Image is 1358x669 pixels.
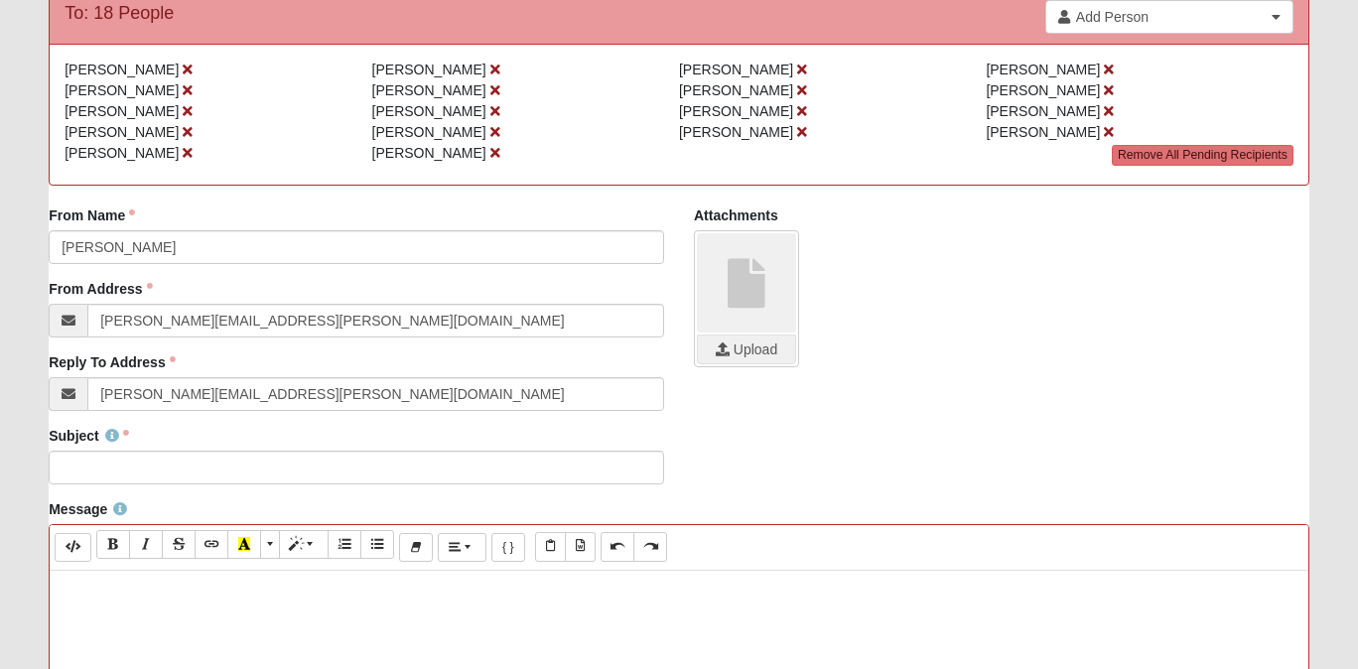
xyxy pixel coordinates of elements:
[565,532,596,561] button: Paste from Word
[986,62,1100,77] span: [PERSON_NAME]
[279,530,328,559] button: Style
[986,82,1100,98] span: [PERSON_NAME]
[55,533,91,562] button: Code Editor
[679,62,793,77] span: [PERSON_NAME]
[438,533,486,562] button: Paragraph
[49,279,152,299] label: From Address
[227,530,261,559] button: Recent Color
[372,103,486,119] span: [PERSON_NAME]
[986,124,1100,140] span: [PERSON_NAME]
[633,532,667,561] button: Redo (⌘+⇧+Z)
[328,530,361,559] button: Ordered list (⌘+⇧+NUM8)
[65,145,179,161] span: [PERSON_NAME]
[372,124,486,140] span: [PERSON_NAME]
[49,352,175,372] label: Reply To Address
[49,205,135,225] label: From Name
[65,82,179,98] span: [PERSON_NAME]
[986,103,1100,119] span: [PERSON_NAME]
[694,205,778,225] label: Attachments
[96,530,130,559] button: Bold (⌘+B)
[129,530,163,559] button: Italic (⌘+I)
[1112,145,1293,166] a: Remove All Pending Recipients
[679,103,793,119] span: [PERSON_NAME]
[65,103,179,119] span: [PERSON_NAME]
[372,145,486,161] span: [PERSON_NAME]
[162,530,196,559] button: Strikethrough (⌘+⇧+S)
[679,124,793,140] span: [PERSON_NAME]
[1076,7,1266,27] span: Add Person
[679,82,793,98] span: [PERSON_NAME]
[491,533,525,562] button: Merge Field
[65,124,179,140] span: [PERSON_NAME]
[399,533,433,562] button: Remove Font Style (⌘+\)
[372,62,486,77] span: [PERSON_NAME]
[535,532,566,561] button: Paste Text
[372,82,486,98] span: [PERSON_NAME]
[49,499,127,519] label: Message
[601,532,634,561] button: Undo (⌘+Z)
[49,426,129,446] label: Subject
[195,530,228,559] button: Link (⌘+K)
[360,530,394,559] button: Unordered list (⌘+⇧+NUM7)
[65,62,179,77] span: [PERSON_NAME]
[260,530,280,559] button: More Color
